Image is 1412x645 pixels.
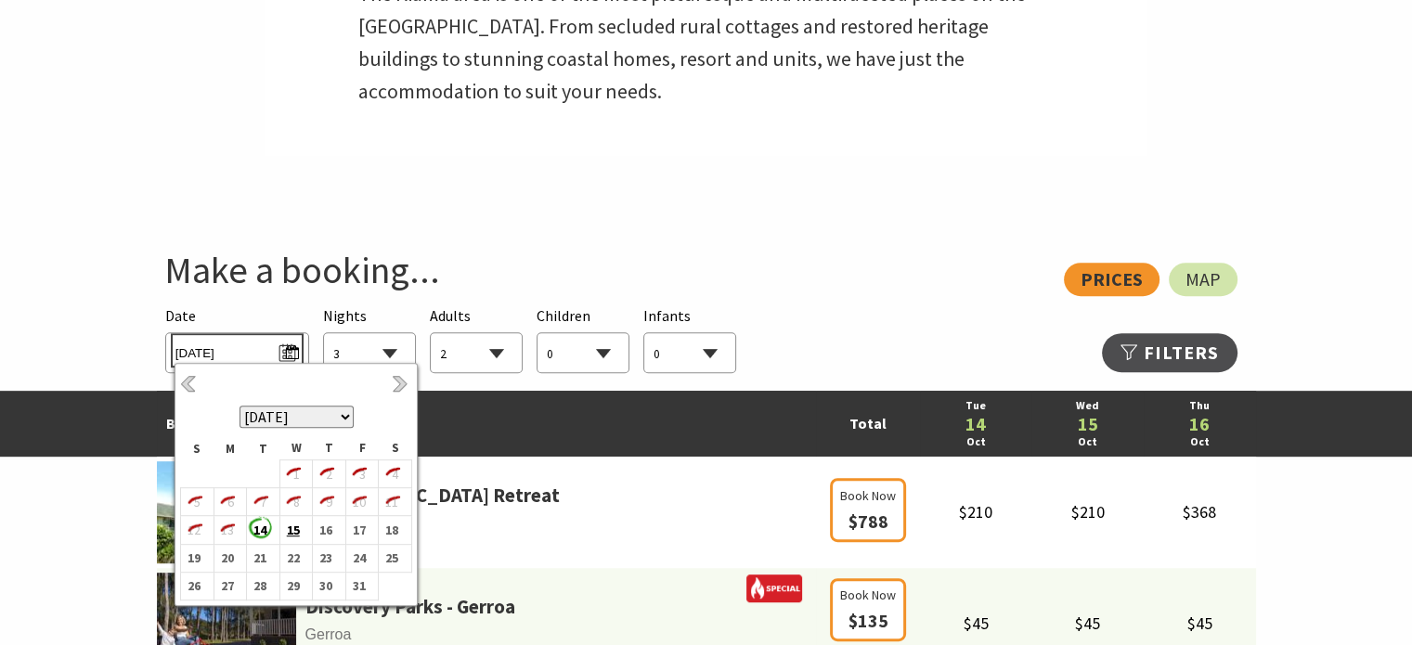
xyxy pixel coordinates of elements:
[379,462,403,486] i: 4
[346,462,370,486] i: 3
[345,572,379,600] td: 31
[181,490,205,514] i: 5
[313,518,337,542] b: 16
[305,591,515,623] a: Discovery Parks - Gerroa
[313,544,346,572] td: 23
[175,338,299,363] span: [DATE]
[379,490,403,514] i: 11
[345,437,379,459] th: F
[379,544,412,572] td: 25
[1185,272,1221,287] span: Map
[247,544,280,572] td: 21
[279,516,313,544] td: 15
[247,516,280,544] td: 14
[840,485,896,506] span: Book Now
[929,397,1023,415] a: Tue
[346,574,370,598] b: 31
[346,546,370,570] b: 24
[247,546,271,570] b: 21
[313,437,346,459] th: T
[959,501,992,522] span: $210
[279,437,313,459] th: W
[247,490,271,514] i: 7
[345,516,379,544] td: 17
[165,304,309,374] div: Please choose your desired arrival date
[181,546,205,570] b: 19
[840,585,896,605] span: Book Now
[279,544,313,572] td: 22
[1153,433,1247,451] a: Oct
[280,518,304,542] b: 15
[1153,397,1247,415] a: Thu
[1187,613,1212,634] span: $45
[323,304,367,329] span: Nights
[214,572,247,600] td: 27
[214,437,247,459] th: M
[280,546,304,570] b: 22
[430,306,471,325] span: Adults
[929,415,1023,433] a: 14
[157,391,816,457] td: Best Rates
[313,546,337,570] b: 23
[379,518,403,542] b: 18
[345,544,379,572] td: 24
[279,572,313,600] td: 29
[1041,397,1134,415] a: Wed
[181,437,214,459] th: S
[848,609,887,632] span: $135
[1169,263,1237,296] a: Map
[247,518,271,542] b: 14
[157,511,816,535] span: Gerringong
[1071,501,1105,522] span: $210
[379,437,412,459] th: S
[379,546,403,570] b: 25
[830,513,906,532] a: Book Now $788
[643,306,691,325] span: Infants
[1075,613,1100,634] span: $45
[280,574,304,598] b: 29
[305,480,560,511] a: [GEOGRAPHIC_DATA] Retreat
[346,518,370,542] b: 17
[247,572,280,600] td: 28
[964,613,989,634] span: $45
[313,490,337,514] i: 9
[214,574,239,598] b: 27
[181,572,214,600] td: 26
[1153,415,1247,433] a: 16
[929,433,1023,451] a: Oct
[165,306,196,325] span: Date
[313,574,337,598] b: 30
[313,572,346,600] td: 30
[816,391,920,457] td: Total
[157,461,296,563] img: parkridgea.jpg
[214,546,239,570] b: 20
[214,490,239,514] i: 6
[247,574,271,598] b: 28
[280,490,304,514] i: 8
[848,510,887,533] span: $788
[181,544,214,572] td: 19
[313,516,346,544] td: 16
[323,304,416,374] div: Choose a number of nights
[313,462,337,486] i: 2
[1183,501,1216,522] span: $368
[1041,415,1134,433] a: 15
[537,306,590,325] span: Children
[214,544,247,572] td: 20
[247,437,280,459] th: T
[181,574,205,598] b: 26
[280,462,304,486] i: 1
[214,518,239,542] i: 13
[379,516,412,544] td: 18
[346,490,370,514] i: 10
[181,518,205,542] i: 12
[1041,433,1134,451] a: Oct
